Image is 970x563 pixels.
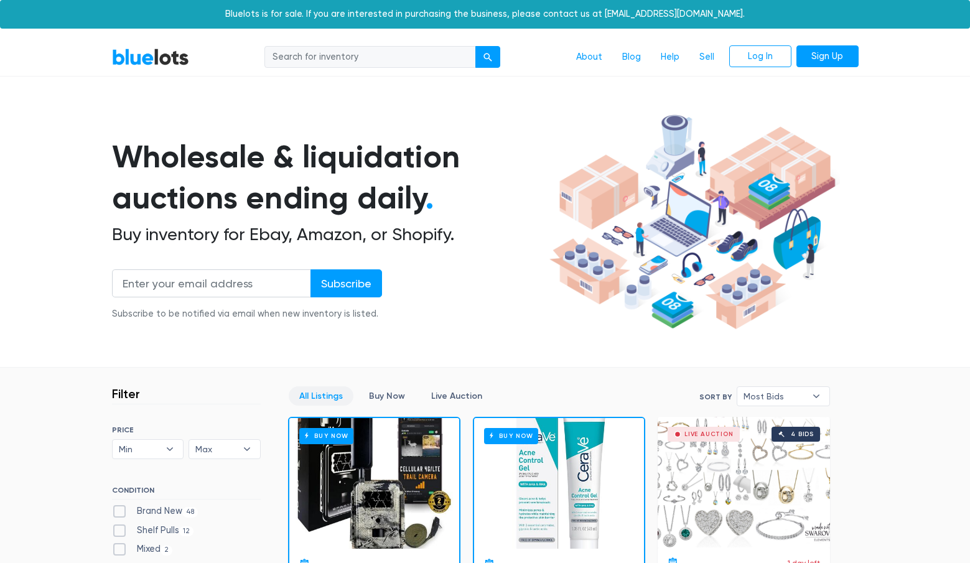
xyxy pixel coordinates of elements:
[179,526,194,536] span: 12
[791,431,814,437] div: 4 bids
[112,486,261,500] h6: CONDITION
[195,440,236,458] span: Max
[112,136,545,219] h1: Wholesale & liquidation auctions ending daily
[112,269,311,297] input: Enter your email address
[421,386,493,406] a: Live Auction
[112,224,545,245] h2: Buy inventory for Ebay, Amazon, or Shopify.
[612,45,651,69] a: Blog
[119,440,160,458] span: Min
[803,387,829,406] b: ▾
[729,45,791,68] a: Log In
[112,48,189,66] a: BlueLots
[684,431,734,437] div: Live Auction
[545,109,840,335] img: hero-ee84e7d0318cb26816c560f6b4441b76977f77a177738b4e94f68c95b2b83dbb.png
[358,386,416,406] a: Buy Now
[484,428,538,444] h6: Buy Now
[796,45,859,68] a: Sign Up
[112,307,382,321] div: Subscribe to be notified via email when new inventory is listed.
[299,428,353,444] h6: Buy Now
[182,507,198,517] span: 48
[744,387,806,406] span: Most Bids
[161,546,173,556] span: 2
[289,386,353,406] a: All Listings
[234,440,260,458] b: ▾
[112,524,194,537] label: Shelf Pulls
[112,542,173,556] label: Mixed
[112,505,198,518] label: Brand New
[658,417,830,547] a: Live Auction 4 bids
[310,269,382,297] input: Subscribe
[651,45,689,69] a: Help
[566,45,612,69] a: About
[112,426,261,434] h6: PRICE
[426,179,434,216] span: .
[289,418,459,549] a: Buy Now
[699,391,732,402] label: Sort By
[474,418,644,549] a: Buy Now
[157,440,183,458] b: ▾
[689,45,724,69] a: Sell
[112,386,140,401] h3: Filter
[264,46,476,68] input: Search for inventory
